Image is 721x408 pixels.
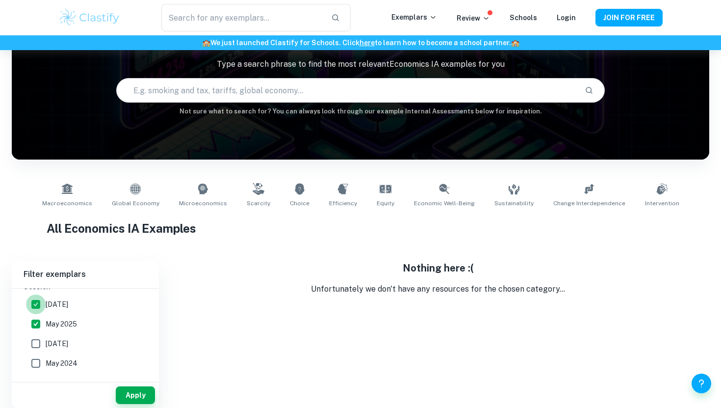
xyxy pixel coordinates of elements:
span: 🏫 [202,39,210,47]
p: Review [457,13,490,24]
span: Efficiency [329,199,357,208]
a: here [360,39,375,47]
span: [DATE] [46,338,68,349]
p: Type a search phrase to find the most relevant Economics IA examples for you [12,58,709,70]
span: 🏫 [511,39,519,47]
span: Change Interdependence [553,199,625,208]
span: [DATE] [46,378,68,388]
span: May 2025 [46,319,77,329]
h6: Not sure what to search for? You can always look through our example Internal Assessments below f... [12,107,709,116]
input: E.g. smoking and tax, tariffs, global economy... [117,77,576,104]
span: May 2024 [46,358,77,369]
img: Clastify logo [58,8,121,27]
p: Unfortunately we don't have any resources for the chosen category... [167,283,709,295]
span: Intervention [645,199,679,208]
p: Exemplars [391,12,437,23]
a: Login [557,14,576,22]
button: Search [581,82,597,99]
span: [DATE] [46,299,68,310]
button: Apply [116,386,155,404]
h5: Nothing here :( [167,261,709,275]
span: Scarcity [247,199,270,208]
span: Microeconomics [179,199,227,208]
span: Global Economy [112,199,159,208]
button: JOIN FOR FREE [595,9,663,27]
button: Help and Feedback [692,374,711,393]
span: Equity [377,199,394,208]
h1: All Economics IA Examples [47,219,674,237]
span: Macroeconomics [42,199,92,208]
span: Economic Well-Being [414,199,475,208]
a: Schools [510,14,537,22]
input: Search for any exemplars... [161,4,323,31]
span: Sustainability [494,199,534,208]
h6: Filter exemplars [12,261,159,288]
span: Choice [290,199,309,208]
h6: We just launched Clastify for Schools. Click to learn how to become a school partner. [2,37,719,48]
